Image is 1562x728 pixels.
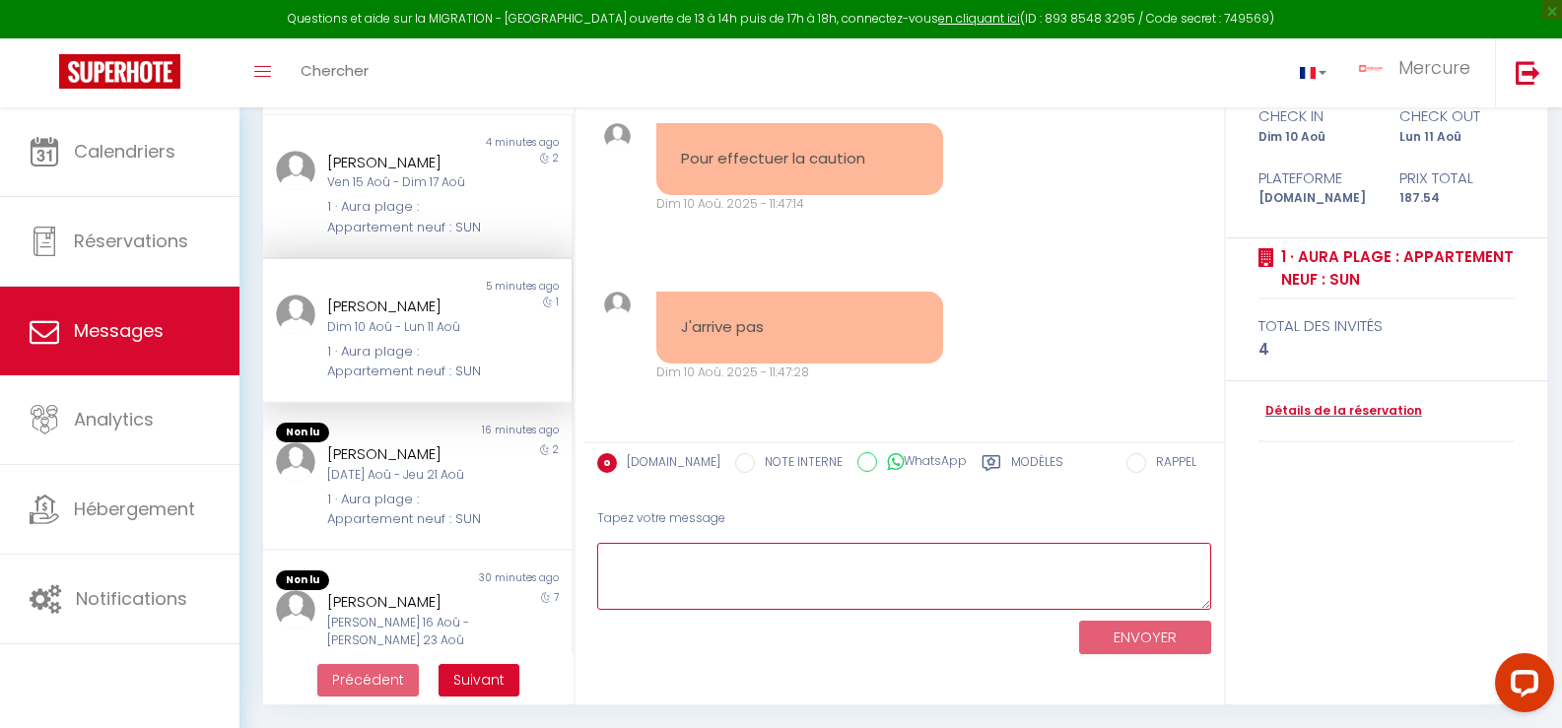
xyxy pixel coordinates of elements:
div: 16 minutes ago [417,423,571,442]
a: 1 · Aura plage : Appartement neuf : SUN [1274,245,1516,292]
pre: Pour effectuer la caution [681,148,919,170]
div: 1 · Aura plage : Appartement neuf : SUN [327,490,481,530]
button: Next [439,664,519,697]
span: Notifications [76,586,187,611]
div: 1 · Aura plage : Appartement neuf : SUN [327,342,481,382]
a: ... Mercure [1341,38,1495,107]
div: Dim 10 Aoû. 2025 - 11:47:28 [656,364,944,382]
img: ... [276,442,315,482]
img: ... [276,590,315,629]
img: ... [604,123,631,150]
div: Plateforme [1246,166,1387,190]
div: check in [1246,104,1387,128]
span: Calendriers [74,139,175,164]
pre: J'arrive pas [681,316,919,339]
div: [PERSON_NAME] [327,295,481,318]
a: en cliquant ici [938,10,1020,27]
div: 1 · Aura plage : Appartement neuf : SUN [327,197,481,237]
img: ... [276,295,315,334]
span: 1 [556,295,559,309]
button: Previous [317,664,419,697]
div: Lun 11 Aoû [1387,128,1528,147]
iframe: LiveChat chat widget [1479,645,1562,728]
label: NOTE INTERNE [755,453,843,475]
img: ... [276,151,315,190]
div: [PERSON_NAME] [327,151,481,174]
label: RAPPEL [1146,453,1196,475]
span: 2 [553,442,559,457]
span: Analytics [74,407,154,431]
span: Précédent [332,670,404,690]
button: ENVOYER [1079,621,1211,655]
span: Chercher [301,60,369,81]
div: 4 [1258,338,1516,362]
img: ... [1356,65,1386,73]
span: Mercure [1398,55,1470,80]
div: [PERSON_NAME] [327,590,481,614]
div: [DATE] Aoû - Jeu 21 Aoû [327,466,481,485]
label: WhatsApp [877,452,967,474]
div: [PERSON_NAME] 16 Aoû - [PERSON_NAME] 23 Aoû [327,614,481,651]
span: Suivant [453,670,505,690]
span: Messages [74,318,164,343]
span: 7 [554,590,559,605]
div: check out [1387,104,1528,128]
div: Dim 10 Aoû. 2025 - 11:47:14 [656,195,944,214]
label: [DOMAIN_NAME] [617,453,720,475]
div: [DOMAIN_NAME] [1246,189,1387,208]
div: Tapez votre message [597,495,1211,543]
label: Modèles [1011,453,1063,478]
div: Dim 10 Aoû - Lun 11 Aoû [327,318,481,337]
div: Dim 10 Aoû [1246,128,1387,147]
span: Non lu [276,570,329,590]
div: Ven 15 Aoû - Dim 17 Aoû [327,173,481,192]
div: 187.54 [1387,189,1528,208]
span: Réservations [74,229,188,253]
img: logout [1516,60,1540,85]
img: Super Booking [59,54,180,89]
img: ... [604,292,631,318]
div: Prix total [1387,166,1528,190]
a: Détails de la réservation [1258,402,1422,421]
span: 2 [553,151,559,165]
a: Chercher [286,38,383,107]
div: 30 minutes ago [417,570,571,590]
div: [PERSON_NAME] [327,442,481,466]
span: Hébergement [74,496,195,521]
div: 5 minutes ago [417,279,571,295]
div: total des invités [1258,314,1516,338]
div: 4 minutes ago [417,135,571,151]
span: Non lu [276,423,329,442]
